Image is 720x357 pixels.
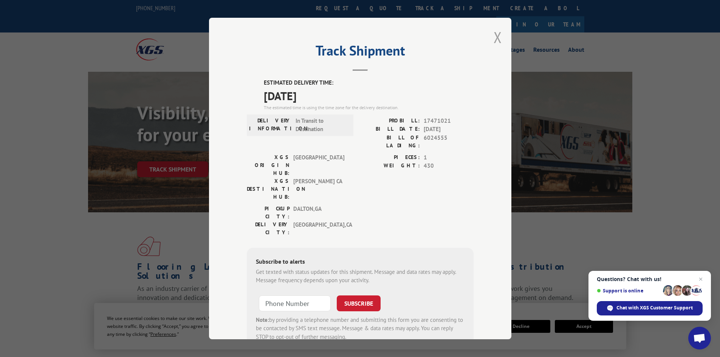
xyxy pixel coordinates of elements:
[293,221,344,236] span: [GEOGRAPHIC_DATA] , CA
[597,301,703,315] div: Chat with XGS Customer Support
[696,275,705,284] span: Close chat
[424,153,474,162] span: 1
[424,125,474,134] span: [DATE]
[293,205,344,221] span: DALTON , GA
[616,304,693,311] span: Chat with XGS Customer Support
[247,45,474,60] h2: Track Shipment
[424,162,474,170] span: 430
[264,104,474,111] div: The estimated time is using the time zone for the delivery destination.
[247,221,290,236] label: DELIVERY CITY:
[264,79,474,87] label: ESTIMATED DELIVERY TIME:
[259,295,331,311] input: Phone Number
[256,268,465,285] div: Get texted with status updates for this shipment. Message and data rates may apply. Message frequ...
[293,177,344,201] span: [PERSON_NAME] CA
[360,117,420,125] label: PROBILL:
[256,316,465,342] div: by providing a telephone number and submitting this form you are consenting to be contacted by SM...
[494,27,502,47] button: Close modal
[247,153,290,177] label: XGS ORIGIN HUB:
[597,276,703,282] span: Questions? Chat with us!
[424,117,474,125] span: 17471021
[247,205,290,221] label: PICKUP CITY:
[293,153,344,177] span: [GEOGRAPHIC_DATA]
[337,295,381,311] button: SUBSCRIBE
[256,257,465,268] div: Subscribe to alerts
[256,316,269,323] strong: Note:
[688,327,711,349] div: Open chat
[424,134,474,150] span: 6024555
[360,162,420,170] label: WEIGHT:
[249,117,292,134] label: DELIVERY INFORMATION:
[597,288,660,294] span: Support is online
[360,125,420,134] label: BILL DATE:
[264,87,474,104] span: [DATE]
[360,153,420,162] label: PIECES:
[247,177,290,201] label: XGS DESTINATION HUB:
[296,117,347,134] span: In Transit to Destination
[360,134,420,150] label: BILL OF LADING:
